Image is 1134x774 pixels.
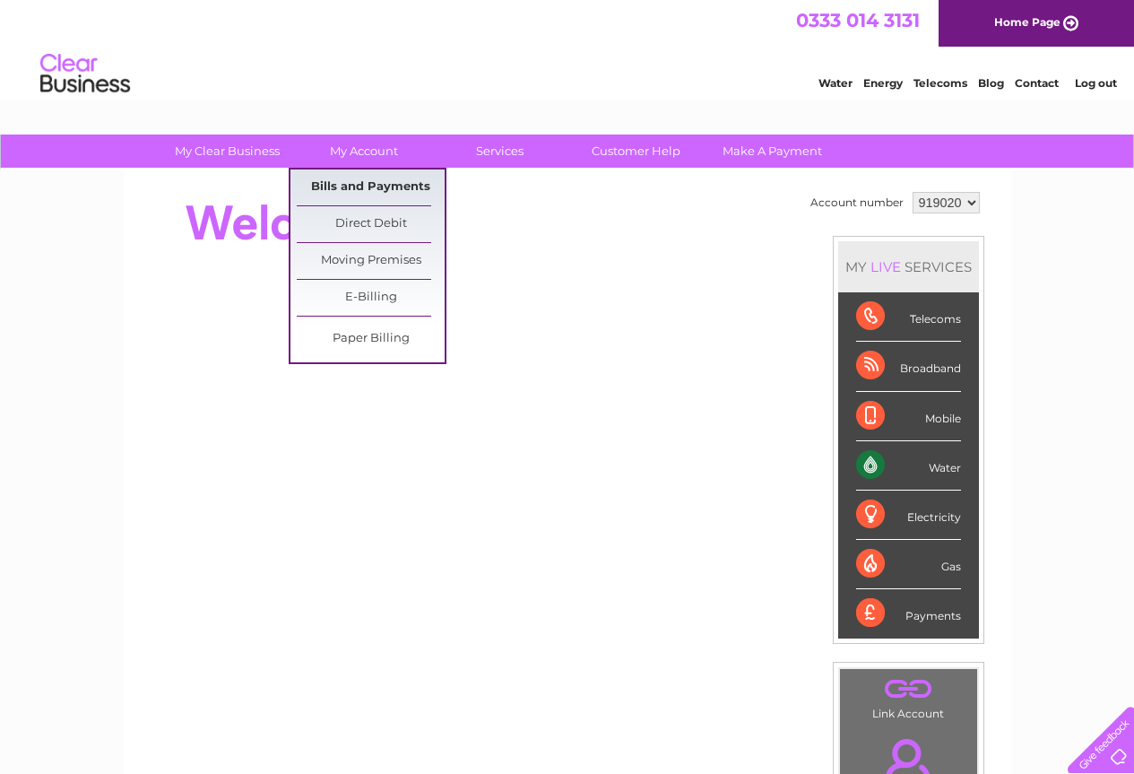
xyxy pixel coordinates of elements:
a: Blog [978,76,1004,90]
td: Link Account [839,668,978,725]
a: Services [426,135,574,168]
div: Clear Business is a trading name of Verastar Limited (registered in [GEOGRAPHIC_DATA] No. 3667643... [144,10,991,87]
a: Bills and Payments [297,170,445,205]
a: Water [818,76,853,90]
a: Telecoms [913,76,967,90]
img: logo.png [39,47,131,101]
div: MY SERVICES [838,241,979,292]
a: Direct Debit [297,206,445,242]
div: Water [856,441,961,491]
a: Log out [1075,76,1117,90]
a: Customer Help [562,135,710,168]
a: My Clear Business [153,135,301,168]
div: Electricity [856,491,961,540]
div: Broadband [856,342,961,391]
div: LIVE [867,258,905,275]
div: Telecoms [856,292,961,342]
a: My Account [290,135,437,168]
a: Moving Premises [297,243,445,279]
a: . [844,674,973,705]
a: Energy [863,76,903,90]
a: Paper Billing [297,321,445,357]
td: Account number [806,187,908,218]
a: E-Billing [297,280,445,316]
a: Make A Payment [698,135,846,168]
a: Contact [1015,76,1059,90]
div: Gas [856,540,961,589]
div: Payments [856,589,961,638]
div: Mobile [856,392,961,441]
a: 0333 014 3131 [796,9,920,31]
